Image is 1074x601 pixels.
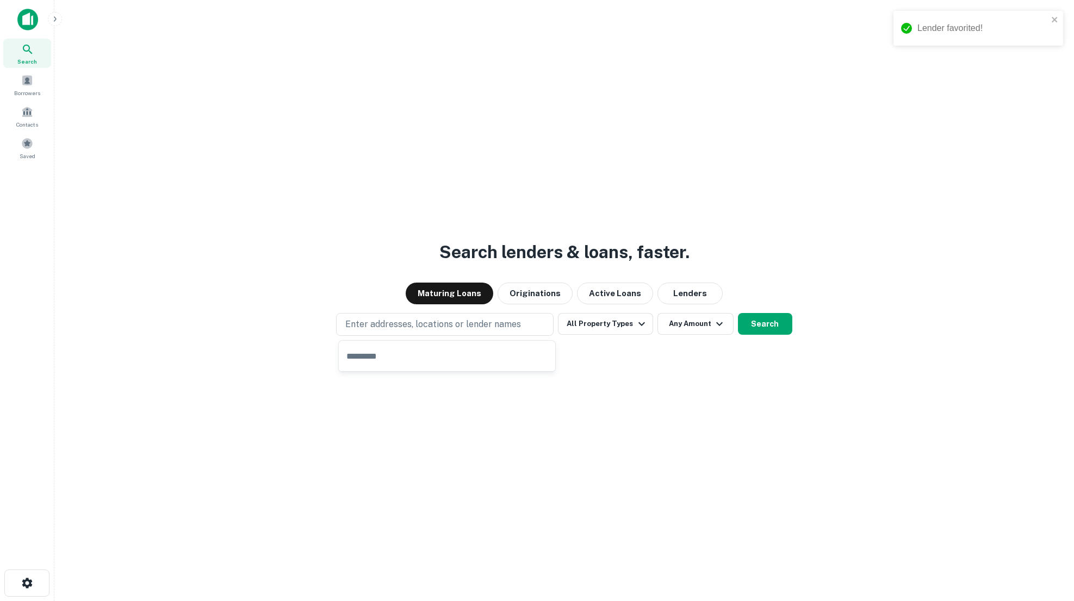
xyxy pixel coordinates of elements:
p: Enter addresses, locations or lender names [345,318,521,331]
span: Search [17,57,37,66]
span: Borrowers [14,89,40,97]
span: Contacts [16,120,38,129]
a: Contacts [3,102,51,131]
button: Any Amount [657,313,734,335]
button: Originations [498,283,573,304]
button: Lenders [657,283,723,304]
button: Maturing Loans [406,283,493,304]
a: Borrowers [3,70,51,99]
button: close [1051,15,1059,26]
iframe: Chat Widget [1020,479,1074,531]
span: Saved [20,152,35,160]
button: All Property Types [558,313,653,335]
a: Saved [3,133,51,162]
a: Search [3,39,51,68]
button: Active Loans [577,283,653,304]
button: Search [738,313,792,335]
button: Enter addresses, locations or lender names [336,313,554,336]
div: Lender favorited! [917,22,1048,35]
h3: Search lenders & loans, faster. [439,239,690,265]
img: capitalize-icon.png [17,9,38,30]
